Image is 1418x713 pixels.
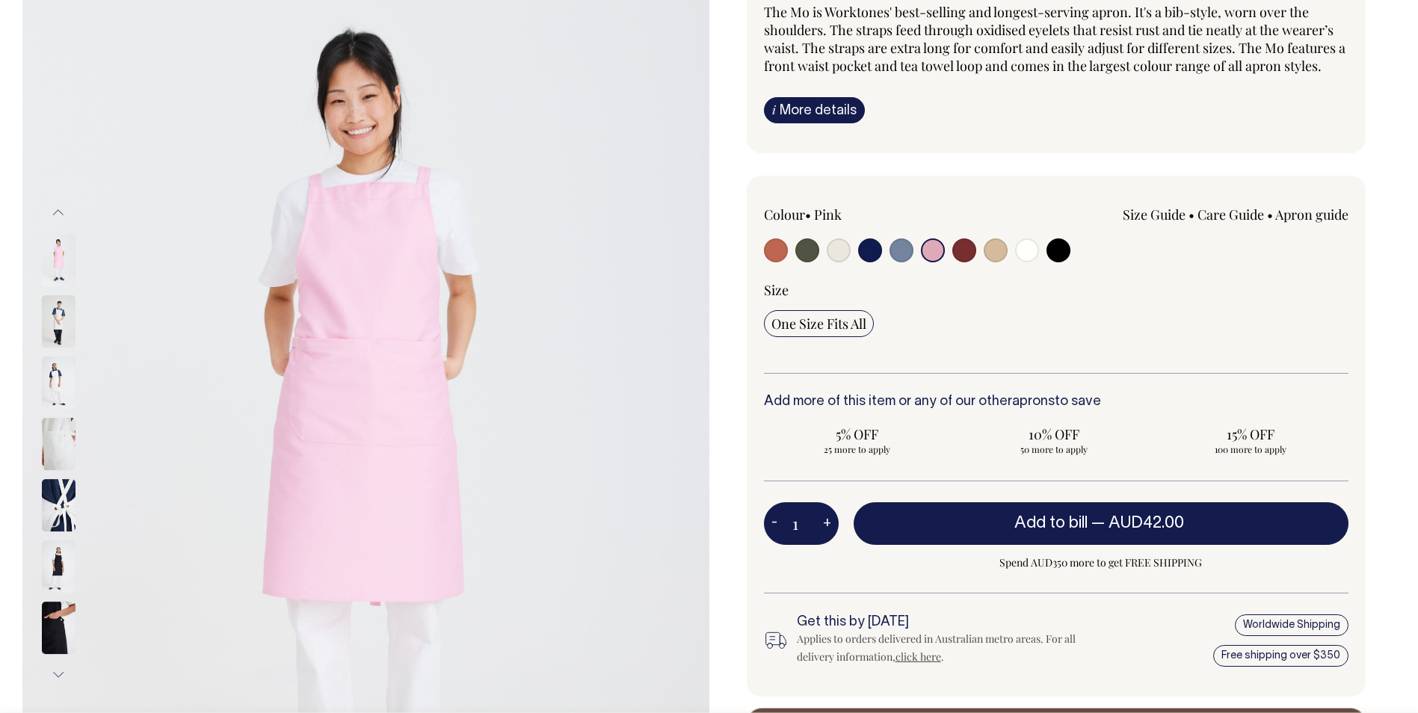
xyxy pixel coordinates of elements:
div: Colour [764,206,998,223]
a: Apron guide [1275,206,1348,223]
a: iMore details [764,97,865,123]
a: Care Guide [1197,206,1264,223]
div: Size [764,281,1349,299]
span: One Size Fits All [771,315,866,333]
span: AUD42.00 [1109,516,1184,531]
button: Previous [47,196,70,229]
a: Size Guide [1123,206,1186,223]
span: 25 more to apply [771,443,944,455]
label: Pink [814,206,842,223]
a: aprons [1012,395,1055,408]
button: Add to bill —AUD42.00 [854,502,1349,544]
input: 10% OFF 50 more to apply [960,421,1147,460]
img: off-white [42,356,75,409]
img: off-white [42,479,75,531]
img: off-white [42,418,75,470]
span: • [805,206,811,223]
span: 5% OFF [771,425,944,443]
span: — [1091,516,1188,531]
span: i [772,102,776,117]
h6: Get this by [DATE] [797,615,1083,630]
input: 5% OFF 25 more to apply [764,421,952,460]
button: Next [47,658,70,692]
span: 15% OFF [1164,425,1337,443]
input: 15% OFF 100 more to apply [1156,421,1344,460]
button: - [764,509,785,539]
img: off-white [42,295,75,348]
span: The Mo is Worktones' best-selling and longest-serving apron. It's a bib-style, worn over the shou... [764,3,1345,75]
span: Spend AUD350 more to get FREE SHIPPING [854,554,1349,572]
h6: Add more of this item or any of our other to save [764,395,1349,410]
div: Applies to orders delivered in Australian metro areas. For all delivery information, . [797,630,1083,666]
span: 100 more to apply [1164,443,1337,455]
span: 50 more to apply [967,443,1140,455]
a: click here [896,649,941,664]
img: black [42,602,75,654]
span: • [1189,206,1194,223]
input: One Size Fits All [764,310,874,337]
span: • [1267,206,1273,223]
img: Mo Apron [42,540,75,593]
span: Add to bill [1014,516,1088,531]
button: + [816,509,839,539]
span: 10% OFF [967,425,1140,443]
img: pink [42,234,75,286]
